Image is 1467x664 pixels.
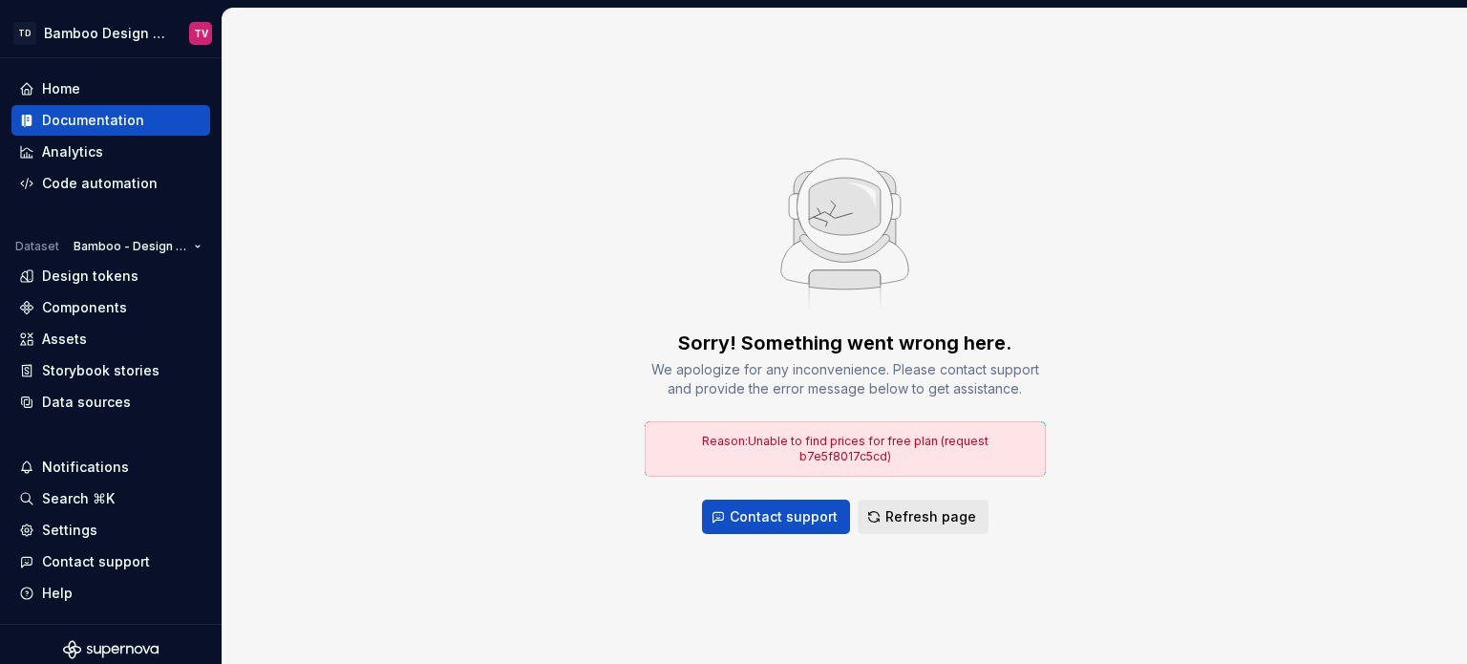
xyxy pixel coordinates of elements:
div: Bamboo Design System [44,24,166,43]
div: Home [42,79,80,98]
span: Contact support [730,507,838,526]
div: TD [13,22,36,45]
a: Components [11,292,210,323]
a: Data sources [11,387,210,418]
svg: Supernova Logo [63,640,159,659]
a: Code automation [11,168,210,199]
a: Home [11,74,210,104]
div: Assets [42,330,87,349]
div: Search ⌘K [42,489,115,508]
button: Help [11,578,210,609]
div: Contact support [42,552,150,571]
div: Data sources [42,393,131,412]
div: Analytics [42,142,103,161]
div: Sorry! Something went wrong here. [678,330,1011,356]
span: Refresh page [885,507,976,526]
a: Analytics [11,137,210,167]
button: Bamboo - Design System [65,233,210,260]
div: Notifications [42,458,129,477]
div: Components [42,298,127,317]
button: Notifications [11,452,210,482]
a: Settings [11,515,210,546]
div: Help [42,584,73,603]
a: Documentation [11,105,210,136]
div: Storybook stories [42,361,159,380]
a: Assets [11,324,210,354]
span: Reason: Unable to find prices for free plan (request b7e5f8017c5cd) [702,434,989,463]
div: We apologize for any inconvenience. Please contact support and provide the error message below to... [645,360,1046,398]
div: Documentation [42,111,144,130]
a: Storybook stories [11,355,210,386]
button: Contact support [11,546,210,577]
div: TV [194,26,208,41]
div: Design tokens [42,267,138,286]
a: Design tokens [11,261,210,291]
button: Contact support [702,500,850,534]
div: Settings [42,521,97,540]
button: TDBamboo Design SystemTV [4,12,218,54]
button: Search ⌘K [11,483,210,514]
span: Bamboo - Design System [74,239,186,254]
button: Refresh page [858,500,989,534]
div: Code automation [42,174,158,193]
div: Dataset [15,239,59,254]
